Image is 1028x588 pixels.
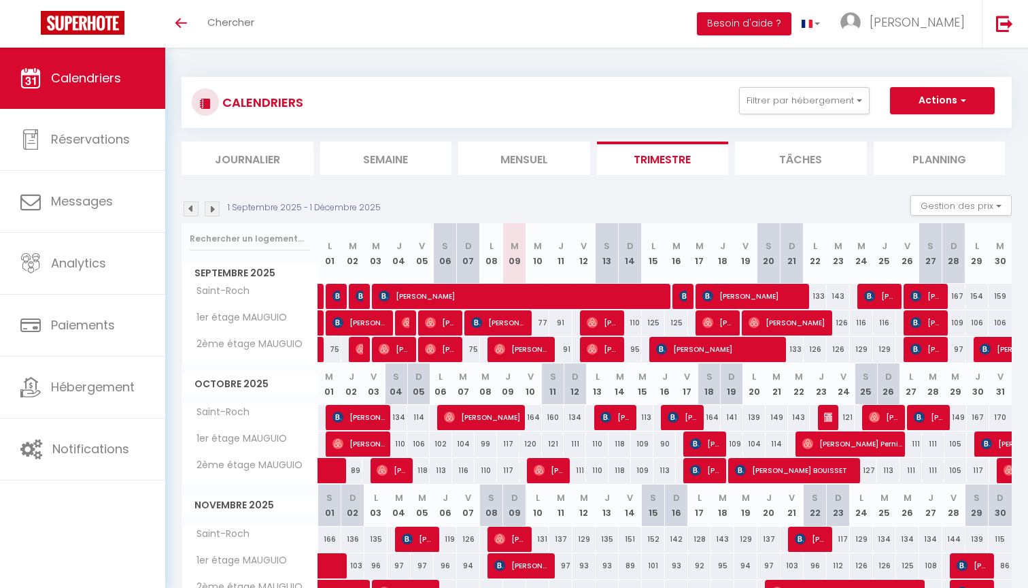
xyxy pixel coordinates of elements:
[832,363,855,405] th: 24
[51,131,130,148] span: Réservations
[942,223,965,284] th: 28
[873,337,896,362] div: 129
[572,370,579,383] abbr: D
[929,370,937,383] abbr: M
[616,370,624,383] abbr: M
[332,283,340,309] span: [PERSON_NAME]
[459,370,467,383] abbr: M
[975,370,980,383] abbr: J
[184,337,306,352] span: 2ème étage MAUGUIO
[743,363,766,405] th: 20
[942,310,965,336] div: 109
[942,337,965,362] div: 97
[810,363,832,405] th: 23
[942,284,965,309] div: 167
[910,310,941,336] span: [PERSON_NAME]
[596,370,600,383] abbr: L
[824,404,832,430] span: Test SH
[184,405,253,420] span: Saint-Roch
[452,431,475,457] div: 104
[688,485,711,526] th: 17
[855,363,877,405] th: 25
[789,240,795,252] abbr: D
[402,526,432,552] span: [PERSON_NAME]
[609,431,631,457] div: 118
[534,457,564,483] span: [PERSON_NAME]
[362,363,385,405] th: 03
[572,223,596,284] th: 12
[549,223,572,284] th: 11
[840,12,861,33] img: ...
[182,142,313,175] li: Journalier
[749,310,825,336] span: [PERSON_NAME]
[944,458,967,483] div: 105
[425,336,456,362] span: [PERSON_NAME]
[896,223,919,284] th: 26
[873,310,896,336] div: 116
[332,310,386,336] span: [PERSON_NAME]
[855,458,877,483] div: 127
[922,363,944,405] th: 28
[481,370,490,383] abbr: M
[869,404,899,430] span: [PERSON_NAME]
[668,404,698,430] span: [PERSON_NAME]
[318,223,341,284] th: 01
[631,458,653,483] div: 109
[679,283,687,309] span: [PERSON_NAME]
[604,240,610,252] abbr: S
[452,363,475,405] th: 07
[989,310,1012,336] div: 106
[631,405,653,430] div: 113
[873,223,896,284] th: 25
[690,457,721,483] span: [PERSON_NAME]
[832,405,855,430] div: 121
[534,240,542,252] abbr: M
[919,223,942,284] th: 27
[890,87,995,114] button: Actions
[364,485,388,526] th: 03
[874,142,1006,175] li: Planning
[721,431,743,457] div: 109
[444,404,521,430] span: [PERSON_NAME]
[914,404,944,430] span: [PERSON_NAME]
[228,201,381,214] p: 1 Septembre 2025 - 1 Décembre 2025
[706,370,713,383] abbr: S
[662,370,668,383] abbr: J
[586,458,609,483] div: 110
[728,370,735,383] abbr: D
[402,310,409,336] span: [PERSON_NAME]
[503,485,526,526] th: 09
[967,405,989,430] div: 167
[619,485,642,526] th: 14
[597,142,729,175] li: Trimestre
[457,485,480,526] th: 07
[882,240,887,252] abbr: J
[653,458,676,483] div: 113
[698,363,721,405] th: 18
[721,363,743,405] th: 19
[720,240,725,252] abbr: J
[596,223,619,284] th: 13
[407,363,430,405] th: 05
[542,363,564,405] th: 11
[743,431,766,457] div: 104
[396,240,402,252] abbr: J
[951,370,959,383] abbr: M
[642,223,665,284] th: 15
[549,485,572,526] th: 11
[526,310,549,336] div: 77
[804,337,827,362] div: 126
[653,363,676,405] th: 16
[558,240,564,252] abbr: J
[653,431,676,457] div: 90
[519,363,542,405] th: 10
[596,485,619,526] th: 13
[619,223,642,284] th: 14
[698,405,721,430] div: 164
[656,336,779,362] span: [PERSON_NAME]
[526,223,549,284] th: 10
[526,485,549,526] th: 10
[586,431,609,457] div: 110
[804,485,827,526] th: 22
[328,240,332,252] abbr: L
